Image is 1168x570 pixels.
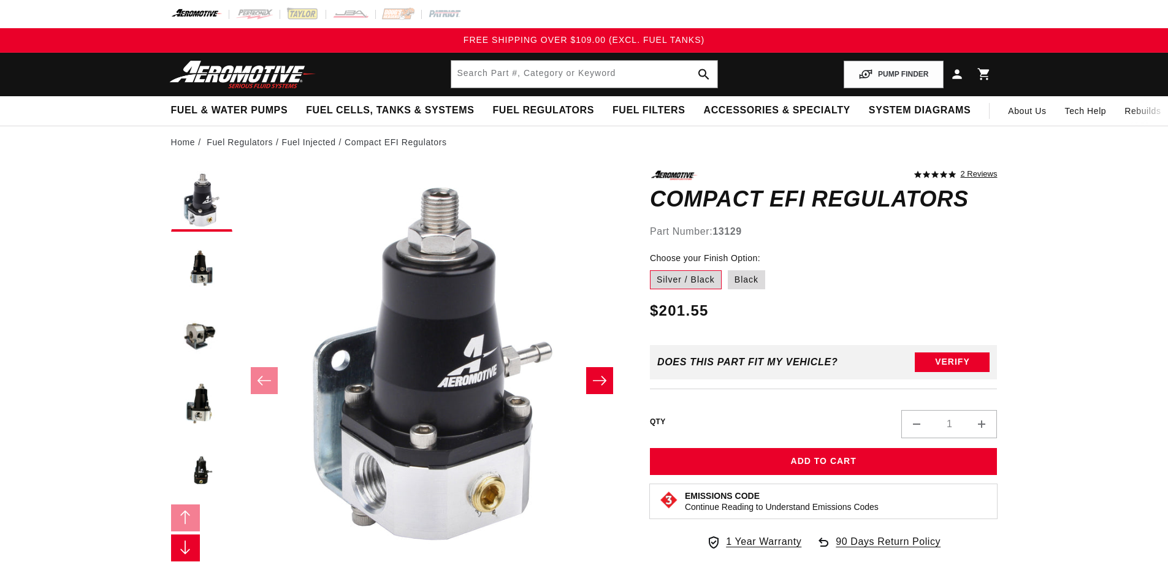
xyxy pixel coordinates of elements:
[659,490,679,510] img: Emissions code
[586,367,613,394] button: Slide right
[712,226,742,237] strong: 13129
[816,534,941,562] a: 90 Days Return Policy
[657,357,838,368] div: Does This part fit My vehicle?
[650,224,998,240] div: Part Number:
[171,104,288,117] span: Fuel & Water Pumps
[650,448,998,476] button: Add to Cart
[915,352,990,372] button: Verify
[690,61,717,88] button: search button
[844,61,943,88] button: PUMP FINDER
[685,501,879,512] p: Continue Reading to Understand Emissions Codes
[171,170,232,232] button: Load image 1 in gallery view
[685,490,879,512] button: Emissions CodeContinue Reading to Understand Emissions Codes
[869,104,971,117] span: System Diagrams
[207,135,281,149] li: Fuel Regulators
[171,135,196,149] a: Home
[1065,104,1107,118] span: Tech Help
[162,96,297,125] summary: Fuel & Water Pumps
[728,270,765,290] label: Black
[961,170,998,179] a: 2 reviews
[282,135,345,149] li: Fuel Injected
[704,104,850,117] span: Accessories & Specialty
[836,534,941,562] span: 90 Days Return Policy
[451,61,717,88] input: Search by Part Number, Category or Keyword
[251,367,278,394] button: Slide left
[492,104,594,117] span: Fuel Regulators
[650,300,709,322] span: $201.55
[999,96,1055,126] a: About Us
[166,60,319,89] img: Aeromotive
[726,534,801,550] span: 1 Year Warranty
[297,96,483,125] summary: Fuel Cells, Tanks & Systems
[706,534,801,550] a: 1 Year Warranty
[345,135,446,149] li: Compact EFI Regulators
[650,417,666,427] label: QTY
[650,189,998,209] h1: Compact EFI Regulators
[650,270,722,290] label: Silver / Black
[483,96,603,125] summary: Fuel Regulators
[171,238,232,299] button: Load image 2 in gallery view
[306,104,474,117] span: Fuel Cells, Tanks & Systems
[171,504,200,531] button: Slide left
[171,534,200,561] button: Slide right
[1124,104,1161,118] span: Rebuilds
[650,252,761,265] legend: Choose your Finish Option:
[603,96,695,125] summary: Fuel Filters
[685,491,760,501] strong: Emissions Code
[695,96,860,125] summary: Accessories & Specialty
[464,35,704,45] span: FREE SHIPPING OVER $109.00 (EXCL. FUEL TANKS)
[613,104,685,117] span: Fuel Filters
[1056,96,1116,126] summary: Tech Help
[1008,106,1046,116] span: About Us
[171,305,232,367] button: Load image 3 in gallery view
[171,135,998,149] nav: breadcrumbs
[171,440,232,501] button: Load image 5 in gallery view
[171,373,232,434] button: Load image 4 in gallery view
[860,96,980,125] summary: System Diagrams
